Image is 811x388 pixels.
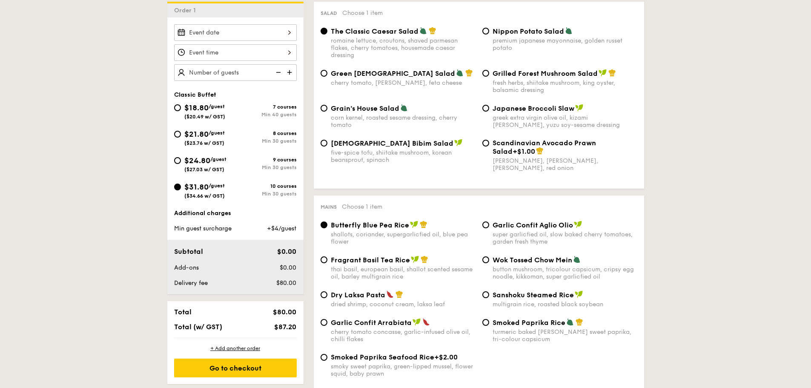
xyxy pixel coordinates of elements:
[331,301,476,308] div: dried shrimp, coconut cream, laksa leaf
[482,221,489,228] input: Garlic Confit Aglio Oliosuper garlicfied oil, slow baked cherry tomatoes, garden fresh thyme
[331,266,476,280] div: thai basil, european basil, shallot scented sesame oil, barley multigrain rice
[331,104,399,112] span: Grain's House Salad
[395,290,403,298] img: icon-chef-hat.a58ddaea.svg
[456,69,464,77] img: icon-vegetarian.fe4039eb.svg
[331,149,476,164] div: five-spice tofu, shiitake mushroom, korean beansprout, spinach
[331,37,476,59] div: romaine lettuce, croutons, shaved parmesan flakes, cherry tomatoes, housemade caesar dressing
[210,156,226,162] span: /guest
[321,221,327,228] input: Butterfly Blue Pea Riceshallots, coriander, supergarlicfied oil, blue pea flower
[342,203,382,210] span: Choose 1 item
[599,69,607,77] img: icon-vegan.f8ff3823.svg
[274,323,296,331] span: $87.20
[573,256,581,263] img: icon-vegetarian.fe4039eb.svg
[493,139,596,155] span: Scandinavian Avocado Prawn Salad
[209,130,225,136] span: /guest
[493,319,565,327] span: Smoked Paprika Rice
[174,64,297,81] input: Number of guests
[184,182,209,192] span: $31.80
[493,157,637,172] div: [PERSON_NAME], [PERSON_NAME], [PERSON_NAME], red onion
[608,69,616,77] img: icon-chef-hat.a58ddaea.svg
[273,308,296,316] span: $80.00
[184,167,224,172] span: ($27.03 w/ GST)
[235,164,297,170] div: Min 30 guests
[331,114,476,129] div: corn kernel, roasted sesame dressing, cherry tomato
[174,345,297,352] div: + Add another order
[174,308,192,316] span: Total
[174,104,181,111] input: $18.80/guest($20.49 w/ GST)7 coursesMin 40 guests
[411,256,419,263] img: icon-vegan.f8ff3823.svg
[235,130,297,136] div: 8 courses
[235,104,297,110] div: 7 courses
[493,114,637,129] div: greek extra virgin olive oil, kizami [PERSON_NAME], yuzu soy-sesame dressing
[575,104,584,112] img: icon-vegan.f8ff3823.svg
[271,64,284,80] img: icon-reduce.1d2dbef1.svg
[493,231,637,245] div: super garlicfied oil, slow baked cherry tomatoes, garden fresh thyme
[174,247,203,256] span: Subtotal
[321,70,327,77] input: Green [DEMOGRAPHIC_DATA] Saladcherry tomato, [PERSON_NAME], feta cheese
[482,28,489,34] input: Nippon Potato Saladpremium japanese mayonnaise, golden russet potato
[434,353,458,361] span: +$2.00
[174,264,199,271] span: Add-ons
[429,27,436,34] img: icon-chef-hat.a58ddaea.svg
[493,328,637,343] div: turmeric baked [PERSON_NAME] sweet paprika, tri-colour capsicum
[184,140,224,146] span: ($23.76 w/ GST)
[454,139,463,147] img: icon-vegan.f8ff3823.svg
[209,183,225,189] span: /guest
[321,354,327,361] input: Smoked Paprika Seafood Rice+$2.00smoky sweet paprika, green-lipped mussel, flower squid, baby prawn
[420,221,427,228] img: icon-chef-hat.a58ddaea.svg
[235,183,297,189] div: 10 courses
[493,104,574,112] span: Japanese Broccoli Slaw
[342,9,383,17] span: Choose 1 item
[482,140,489,147] input: Scandinavian Avocado Prawn Salad+$1.00[PERSON_NAME], [PERSON_NAME], [PERSON_NAME], red onion
[284,64,297,80] img: icon-add.58712e84.svg
[493,221,573,229] span: Garlic Confit Aglio Olio
[482,256,489,263] input: Wok Tossed Chow Meinbutton mushroom, tricolour capsicum, cripsy egg noodle, kikkoman, super garli...
[422,318,430,326] img: icon-spicy.37a8142b.svg
[184,193,225,199] span: ($34.66 w/ GST)
[576,318,583,326] img: icon-chef-hat.a58ddaea.svg
[174,44,297,61] input: Event time
[184,103,209,112] span: $18.80
[235,191,297,197] div: Min 30 guests
[174,323,222,331] span: Total (w/ GST)
[184,114,225,120] span: ($20.49 w/ GST)
[331,231,476,245] div: shallots, coriander, supergarlicfied oil, blue pea flower
[413,318,421,326] img: icon-vegan.f8ff3823.svg
[482,70,489,77] input: Grilled Forest Mushroom Saladfresh herbs, shiitake mushroom, king oyster, balsamic dressing
[174,131,181,138] input: $21.80/guest($23.76 w/ GST)8 coursesMin 30 guests
[174,209,297,218] div: Additional charges
[184,156,210,165] span: $24.80
[493,256,572,264] span: Wok Tossed Chow Mein
[493,69,598,78] span: Grilled Forest Mushroom Salad
[419,27,427,34] img: icon-vegetarian.fe4039eb.svg
[465,69,473,77] img: icon-chef-hat.a58ddaea.svg
[493,27,564,35] span: Nippon Potato Salad
[493,37,637,52] div: premium japanese mayonnaise, golden russet potato
[331,353,434,361] span: Smoked Paprika Seafood Rice
[174,279,208,287] span: Delivery fee
[184,129,209,139] span: $21.80
[386,290,394,298] img: icon-spicy.37a8142b.svg
[235,138,297,144] div: Min 30 guests
[331,363,476,377] div: smoky sweet paprika, green-lipped mussel, flower squid, baby prawn
[267,225,296,232] span: +$4/guest
[235,112,297,118] div: Min 40 guests
[321,105,327,112] input: Grain's House Saladcorn kernel, roasted sesame dressing, cherry tomato
[566,318,574,326] img: icon-vegetarian.fe4039eb.svg
[321,140,327,147] input: [DEMOGRAPHIC_DATA] Bibim Saladfive-spice tofu, shiitake mushroom, korean beansprout, spinach
[482,105,489,112] input: Japanese Broccoli Slawgreek extra virgin olive oil, kizami [PERSON_NAME], yuzu soy-sesame dressing
[321,291,327,298] input: Dry Laksa Pastadried shrimp, coconut cream, laksa leaf
[331,256,410,264] span: Fragrant Basil Tea Rice
[565,27,573,34] img: icon-vegetarian.fe4039eb.svg
[493,266,637,280] div: button mushroom, tricolour capsicum, cripsy egg noodle, kikkoman, super garlicfied oil
[235,157,297,163] div: 9 courses
[276,279,296,287] span: $80.00
[493,79,637,94] div: fresh herbs, shiitake mushroom, king oyster, balsamic dressing
[331,139,453,147] span: [DEMOGRAPHIC_DATA] Bibim Salad
[174,359,297,377] div: Go to checkout
[209,103,225,109] span: /guest
[321,204,337,210] span: Mains
[331,27,418,35] span: The Classic Caesar Salad
[482,291,489,298] input: Sanshoku Steamed Ricemultigrain rice, roasted black soybean
[331,79,476,86] div: cherry tomato, [PERSON_NAME], feta cheese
